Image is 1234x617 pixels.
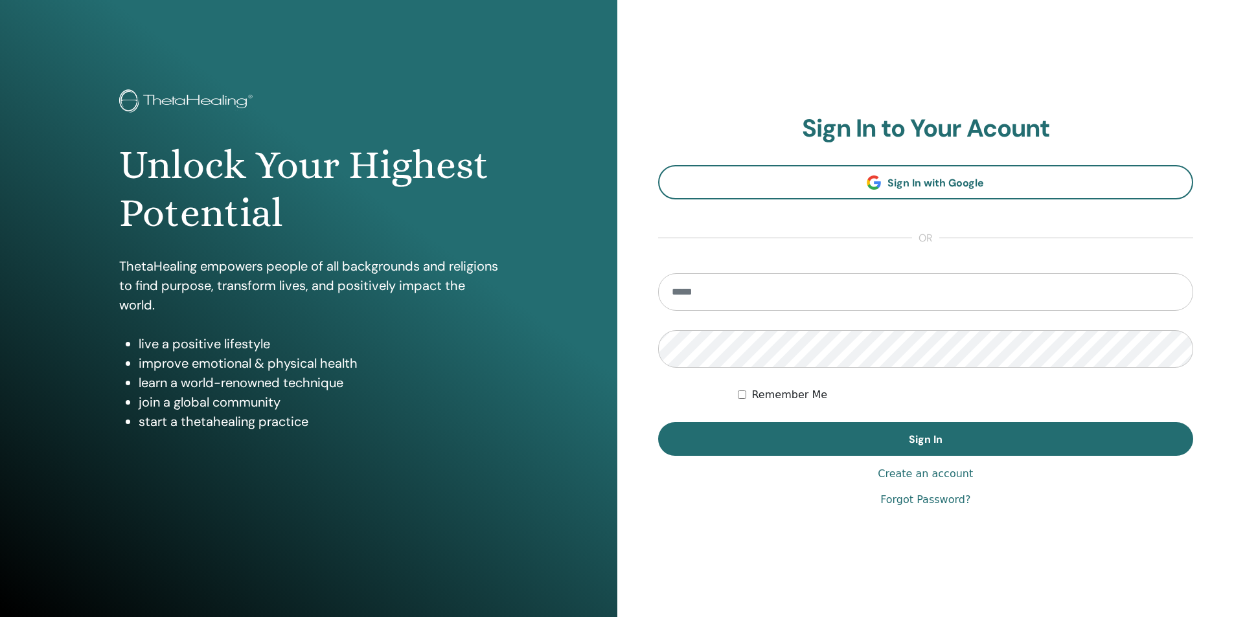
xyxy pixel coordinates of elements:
[751,387,827,403] label: Remember Me
[139,412,498,431] li: start a thetahealing practice
[139,392,498,412] li: join a global community
[658,114,1194,144] h2: Sign In to Your Acount
[139,373,498,392] li: learn a world-renowned technique
[909,432,943,446] span: Sign In
[878,466,973,482] a: Create an account
[880,492,970,508] a: Forgot Password?
[139,353,498,373] li: improve emotional & physical health
[887,176,984,190] span: Sign In with Google
[912,230,939,246] span: or
[119,141,498,238] h1: Unlock Your Highest Potential
[658,422,1194,456] button: Sign In
[119,256,498,315] p: ThetaHealing empowers people of all backgrounds and religions to find purpose, transform lives, a...
[738,387,1193,403] div: Keep me authenticated indefinitely or until I manually logout
[658,165,1194,199] a: Sign In with Google
[139,334,498,353] li: live a positive lifestyle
